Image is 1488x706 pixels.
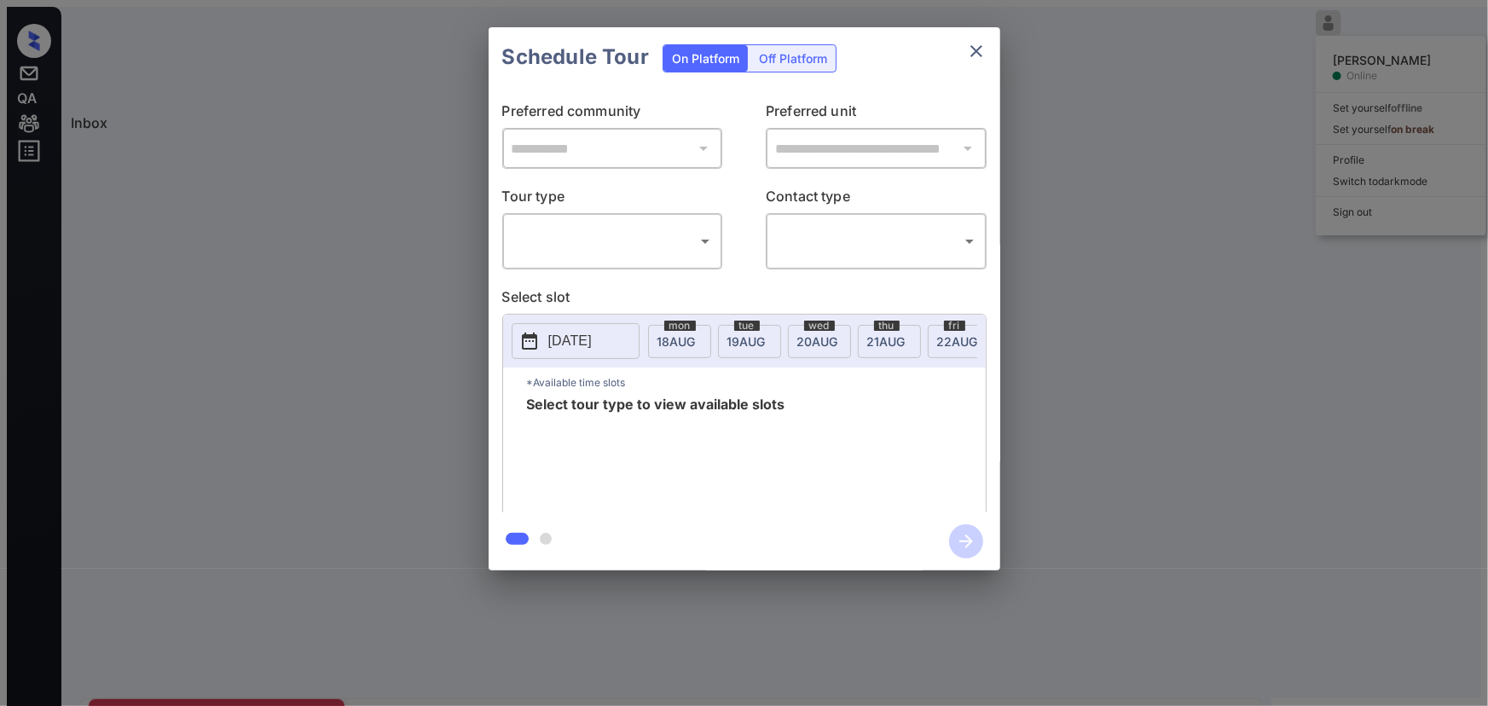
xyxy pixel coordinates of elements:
p: Tour type [502,186,723,213]
p: Preferred community [502,101,723,128]
button: close [959,34,993,68]
span: 21 AUG [867,334,906,349]
span: 18 AUG [657,334,696,349]
div: date-select [788,325,851,358]
p: *Available time slots [527,367,986,397]
div: On Platform [663,45,748,72]
h2: Schedule Tour [489,27,663,87]
span: wed [804,321,835,331]
p: Contact type [766,186,987,213]
span: 20 AUG [797,334,838,349]
div: date-select [648,325,711,358]
span: tue [734,321,760,331]
span: 19 AUG [727,334,766,349]
div: date-select [858,325,921,358]
p: Select slot [502,286,987,314]
button: [DATE] [512,323,640,359]
span: thu [874,321,900,331]
p: Preferred unit [766,101,987,128]
div: Off Platform [750,45,836,72]
span: mon [664,321,696,331]
div: date-select [928,325,991,358]
p: [DATE] [548,331,592,351]
span: fri [944,321,965,331]
span: 22 AUG [937,334,978,349]
div: date-select [718,325,781,358]
span: Select tour type to view available slots [527,397,785,534]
